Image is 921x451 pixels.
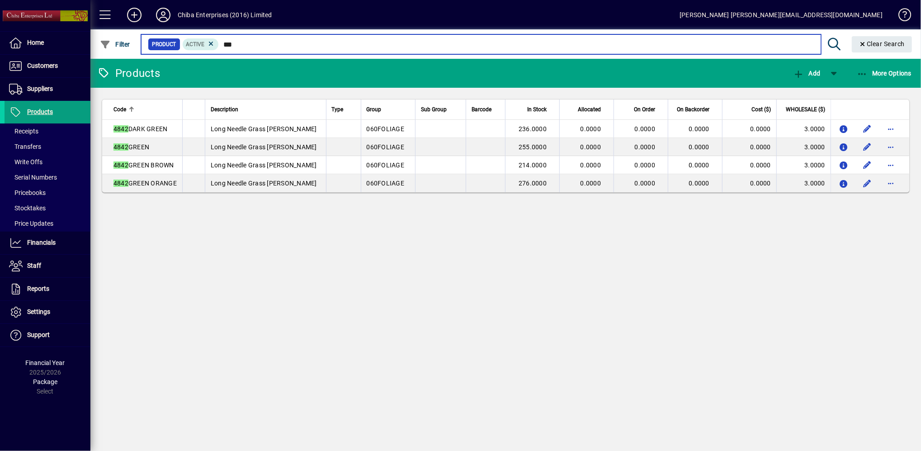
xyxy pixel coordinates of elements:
span: On Backorder [677,104,709,114]
span: Barcode [472,104,491,114]
a: Suppliers [5,78,90,100]
button: More options [883,158,898,172]
div: Barcode [472,104,500,114]
span: DARK GREEN [113,125,168,133]
td: 0.0000 [722,174,776,192]
a: Serial Numbers [5,170,90,185]
div: Products [97,66,160,81]
span: Long Needle Grass [PERSON_NAME] [211,180,317,187]
span: Cost ($) [751,104,771,114]
span: Clear Search [859,40,905,47]
span: 060FOLIAGE [367,180,405,187]
span: Home [27,39,44,46]
span: 236.0000 [519,125,547,133]
span: More Options [857,70,912,77]
a: Customers [5,55,90,77]
em: 4842 [113,125,128,133]
button: Profile [149,7,178,23]
div: Allocated [565,104,609,114]
button: More options [883,140,898,154]
div: On Order [619,104,663,114]
button: Add [791,65,822,81]
span: 0.0000 [635,125,656,133]
div: In Stock [511,104,555,114]
span: Write Offs [9,158,43,166]
button: Edit [860,122,874,136]
span: Serial Numbers [9,174,57,181]
span: 0.0000 [581,180,601,187]
div: Chiba Enterprises (2016) Limited [178,8,272,22]
a: Receipts [5,123,90,139]
span: Support [27,331,50,338]
a: Write Offs [5,154,90,170]
button: More options [883,176,898,190]
a: Stocktakes [5,200,90,216]
span: GREEN [113,143,149,151]
span: Description [211,104,238,114]
td: 3.0000 [776,120,831,138]
div: Type [332,104,355,114]
span: GREEN ORANGE [113,180,177,187]
span: Transfers [9,143,41,150]
span: 0.0000 [689,161,710,169]
span: Customers [27,62,58,69]
span: 214.0000 [519,161,547,169]
a: Settings [5,301,90,323]
a: Knowledge Base [892,2,910,31]
span: Add [793,70,820,77]
button: More options [883,122,898,136]
mat-chip: Activation Status: Active [183,38,219,50]
span: Settings [27,308,50,315]
span: 0.0000 [581,143,601,151]
a: Reports [5,278,90,300]
em: 4842 [113,161,128,169]
a: Price Updates [5,216,90,231]
button: Edit [860,140,874,154]
button: Clear [852,36,912,52]
td: 0.0000 [722,156,776,174]
span: Financials [27,239,56,246]
span: Allocated [578,104,601,114]
span: Suppliers [27,85,53,92]
span: 0.0000 [689,180,710,187]
span: Receipts [9,128,38,135]
span: Long Needle Grass [PERSON_NAME] [211,125,317,133]
span: 060FOLIAGE [367,125,405,133]
a: Staff [5,255,90,277]
span: Stocktakes [9,204,46,212]
div: Sub Group [421,104,460,114]
div: Code [113,104,177,114]
a: Financials [5,232,90,254]
div: Group [367,104,410,114]
span: 0.0000 [581,161,601,169]
span: GREEN BROWN [113,161,174,169]
span: Staff [27,262,41,269]
span: Package [33,378,57,385]
span: Long Needle Grass [PERSON_NAME] [211,161,317,169]
td: 0.0000 [722,138,776,156]
td: 0.0000 [722,120,776,138]
em: 4842 [113,180,128,187]
button: Filter [98,36,132,52]
td: 3.0000 [776,156,831,174]
span: Financial Year [26,359,65,366]
div: [PERSON_NAME] [PERSON_NAME][EMAIL_ADDRESS][DOMAIN_NAME] [680,8,883,22]
span: 0.0000 [689,143,710,151]
a: Transfers [5,139,90,154]
a: Support [5,324,90,347]
span: Price Updates [9,220,53,227]
span: Filter [100,41,130,48]
button: Add [120,7,149,23]
span: 276.0000 [519,180,547,187]
button: Edit [860,158,874,172]
span: Group [367,104,382,114]
span: 0.0000 [689,125,710,133]
span: 0.0000 [581,125,601,133]
div: On Backorder [674,104,718,114]
span: 060FOLIAGE [367,143,405,151]
span: Active [186,41,205,47]
span: 0.0000 [635,180,656,187]
span: On Order [634,104,655,114]
span: Sub Group [421,104,447,114]
span: Code [113,104,126,114]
